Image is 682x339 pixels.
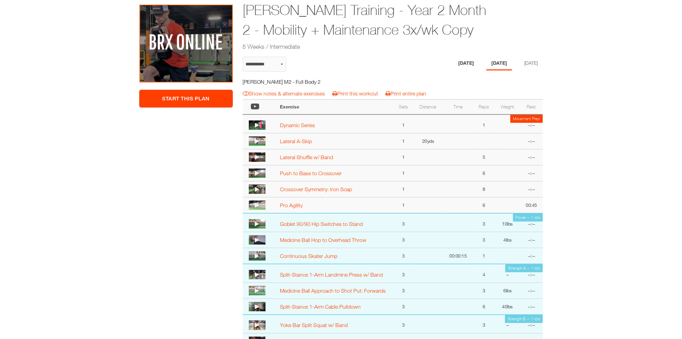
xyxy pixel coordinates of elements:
[473,299,495,315] td: 6
[249,120,266,130] img: thumbnail.png
[280,237,366,243] a: Medicine Ball Hop to Overhead Throw
[280,322,348,328] a: Yoke Bar Split Squat w/ Band
[413,99,443,114] th: Distance
[505,264,543,272] td: Strength A -- 1 rds
[495,315,520,333] td: --
[495,213,520,232] td: 10
[473,197,495,213] td: 6
[393,99,413,114] th: Sets
[505,315,543,323] td: Strength B -- 1 rds
[520,315,543,333] td: --:--
[333,90,378,96] a: Print this workout
[280,221,363,227] a: Goblet 90/90 Hip Switches to Stand
[506,237,512,243] span: lbs
[473,248,495,264] td: 1
[473,114,495,133] td: 1
[393,299,413,315] td: 3
[393,181,413,197] td: 1
[249,302,266,311] img: thumbnail.png
[280,186,352,192] a: Crossover Symmetry: Iron Scap
[453,57,479,70] li: Day 1
[520,283,543,299] td: --:--
[386,90,427,96] a: Print entire plan
[519,57,543,70] li: Day 3
[249,168,266,178] img: thumbnail.png
[473,165,495,181] td: 6
[393,264,413,283] td: 3
[486,57,512,70] li: Day 2
[280,154,333,160] a: Lateral Shuffle w/ Band
[520,165,543,181] td: --:--
[139,4,233,83] img: Aaron Katz Training - Year 2 Month 2 - Mobility + Maintenance 3x/wk Copy
[520,264,543,283] td: --:--
[243,0,491,40] h1: [PERSON_NAME] Training - Year 2 Month 2 - Mobility + Maintenance 3x/wk Copy
[473,149,495,165] td: 5
[280,288,386,294] a: Medicine Ball Approach to Shot Put: Forwards
[393,213,413,232] td: 3
[427,138,434,144] span: yds
[280,122,315,128] a: Dynamic Series
[243,90,325,96] a: Show notes & alternate exercises
[520,133,543,149] td: --:--
[393,197,413,213] td: 1
[473,213,495,232] td: 3
[249,270,266,279] img: thumbnail.png
[139,90,233,107] a: Start This Plan
[473,264,495,283] td: 4
[393,283,413,299] td: 3
[249,286,266,295] img: 1922608057-f25d52dce168d27ca22d5a531ed04c25c74b53b104c36bdac630d9446ad50cd3-d_256x144
[243,78,362,85] h5: [PERSON_NAME] M2 - Full Body 2
[280,253,337,259] a: Continuous Skater Jump
[249,251,266,261] img: thumbnail.png
[393,165,413,181] td: 1
[277,99,393,114] th: Exercise
[280,304,361,310] a: Split-Stance 1-Arm Cable Pulldown
[249,320,266,330] img: thumbnail.png
[510,115,543,123] td: Movement Prep
[249,201,266,210] img: thumbnail.png
[520,181,543,197] td: --:--
[393,114,413,133] td: 1
[393,232,413,248] td: 3
[473,99,495,114] th: Reps
[473,283,495,299] td: 3
[280,202,303,208] a: Pro Agility
[280,170,342,176] a: Push to Base to Crossover
[280,272,383,278] a: Split-Stance 1-Arm Landmine Press w/ Band
[495,232,520,248] td: 4
[249,235,266,245] img: thumbnail.png
[520,232,543,248] td: --:--
[520,197,543,213] td: 00:45
[506,288,512,293] span: lbs
[473,181,495,197] td: 8
[495,283,520,299] td: 6
[507,304,513,309] span: lbs
[520,149,543,165] td: --:--
[393,248,413,264] td: 3
[495,264,520,283] td: --
[393,133,413,149] td: 1
[249,152,266,162] img: large.PNG
[520,114,543,133] td: --:--
[443,248,473,264] td: 00:00:15
[520,213,543,232] td: --:--
[495,99,520,114] th: Weight
[520,248,543,264] td: --:--
[249,219,266,229] img: thumbnail.png
[249,136,266,146] img: thumbnail.png
[413,133,443,149] td: 20
[393,149,413,165] td: 1
[249,185,266,194] img: thumbnail.png
[280,138,312,144] a: Lateral A-Skip
[443,99,473,114] th: Time
[513,214,543,222] td: Power -- 1 rds
[507,221,513,227] span: lbs
[393,315,413,333] td: 3
[495,299,520,315] td: 40
[520,299,543,315] td: --:--
[243,42,491,51] h2: 5 Weeks / Intermediate
[520,99,543,114] th: Rest
[473,232,495,248] td: 3
[473,315,495,333] td: 3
